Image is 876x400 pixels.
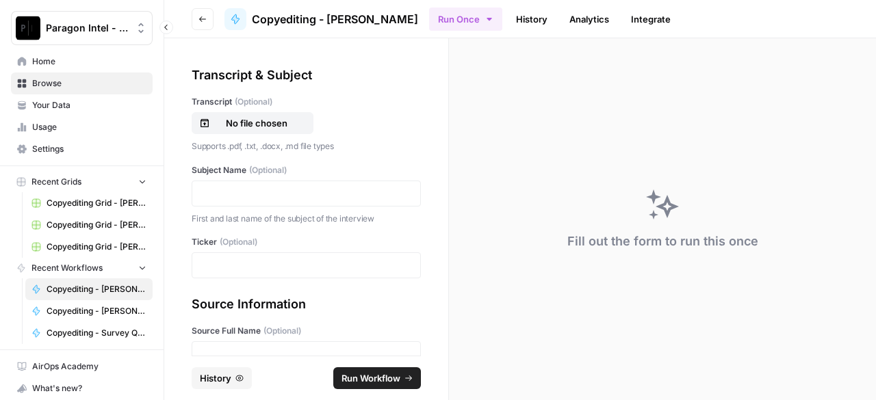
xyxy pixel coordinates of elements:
a: Copyediting - [PERSON_NAME] [224,8,418,30]
p: Supports .pdf, .txt, .docx, .md file types [192,139,421,153]
a: Copyediting Grid - [PERSON_NAME] [25,214,153,236]
a: Home [11,51,153,72]
span: Copyediting - [PERSON_NAME] [47,305,146,317]
span: Your Data [32,99,146,111]
button: Run Workflow [333,367,421,389]
span: (Optional) [235,96,272,108]
img: Paragon Intel - Copyediting Logo [16,16,40,40]
span: Home [32,55,146,68]
button: Workspace: Paragon Intel - Copyediting [11,11,153,45]
span: Copyediting Grid - [PERSON_NAME] [47,219,146,231]
button: Recent Workflows [11,258,153,278]
button: Run Once [429,8,502,31]
span: Copyediting - [PERSON_NAME] [252,11,418,27]
label: Source Full Name [192,325,421,337]
span: Recent Workflows [31,262,103,274]
button: Recent Grids [11,172,153,192]
a: Settings [11,138,153,160]
a: Copyediting Grid - [PERSON_NAME] [25,236,153,258]
span: Settings [32,143,146,155]
span: Recent Grids [31,176,81,188]
span: Browse [32,77,146,90]
a: Integrate [623,8,679,30]
span: Usage [32,121,146,133]
span: AirOps Academy [32,360,146,373]
div: Fill out the form to run this once [567,232,758,251]
p: No file chosen [213,116,300,130]
span: Paragon Intel - Copyediting [46,21,129,35]
div: Transcript & Subject [192,66,421,85]
span: (Optional) [220,236,257,248]
span: Copyediting - [PERSON_NAME] [47,283,146,295]
button: History [192,367,252,389]
p: First and last name of the subject of the interview [192,212,421,226]
label: Ticker [192,236,421,248]
div: What's new? [12,378,152,399]
span: (Optional) [249,164,287,176]
span: Copyediting Grid - [PERSON_NAME] [47,197,146,209]
a: Copyediting Grid - [PERSON_NAME] [25,192,153,214]
label: Transcript [192,96,421,108]
span: History [200,371,231,385]
button: No file chosen [192,112,313,134]
a: Analytics [561,8,617,30]
a: Copyediting - [PERSON_NAME] [25,278,153,300]
a: History [508,8,556,30]
a: AirOps Academy [11,356,153,377]
a: Your Data [11,94,153,116]
button: What's new? [11,377,153,399]
label: Subject Name [192,164,421,176]
span: Run Workflow [342,371,400,385]
a: Usage [11,116,153,138]
span: Copyediting - Survey Questions - [PERSON_NAME] [47,327,146,339]
span: (Optional) [263,325,301,337]
div: Source Information [192,295,421,314]
a: Copyediting - [PERSON_NAME] [25,300,153,322]
span: Copyediting Grid - [PERSON_NAME] [47,241,146,253]
a: Browse [11,72,153,94]
a: Copyediting - Survey Questions - [PERSON_NAME] [25,322,153,344]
